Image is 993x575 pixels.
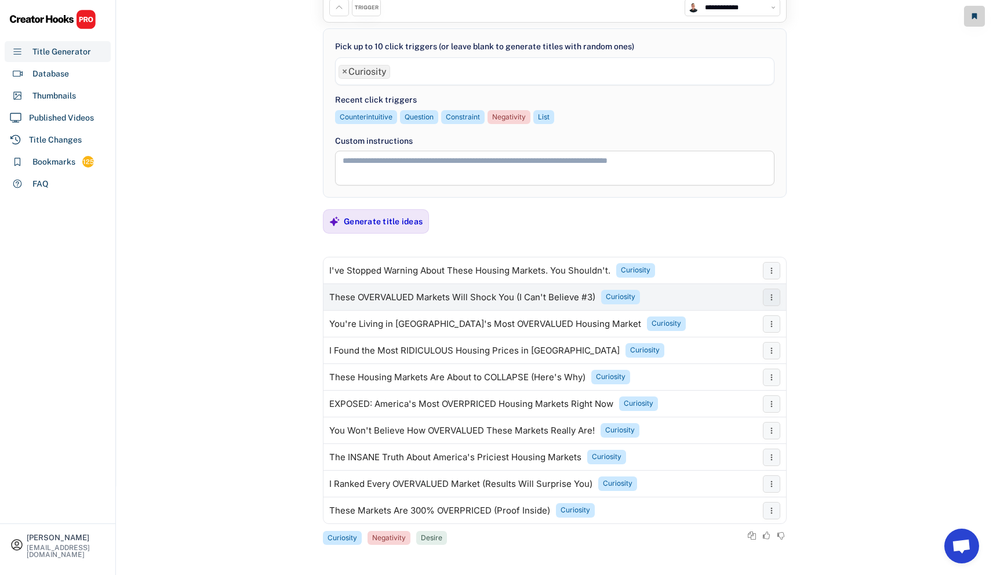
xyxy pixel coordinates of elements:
div: Published Videos [29,112,94,124]
div: EXPOSED: America's Most OVERPRICED Housing Markets Right Now [329,399,613,409]
div: These OVERVALUED Markets Will Shock You (I Can't Believe #3) [329,293,595,302]
div: You're Living in [GEOGRAPHIC_DATA]'s Most OVERVALUED Housing Market [329,319,641,329]
div: I Found the Most RIDICULOUS Housing Prices in [GEOGRAPHIC_DATA] [329,346,620,355]
div: Curiosity [605,425,635,435]
div: Counterintuitive [340,112,392,122]
div: Question [405,112,434,122]
div: Title Generator [32,46,91,58]
li: Curiosity [339,65,390,79]
div: Recent click triggers [335,94,417,106]
img: CHPRO%20Logo.svg [9,9,96,30]
div: Curiosity [606,292,635,302]
div: I've Stopped Warning About These Housing Markets. You Shouldn't. [329,266,610,275]
div: List [538,112,550,122]
div: You Won't Believe How OVERVALUED These Markets Really Are! [329,426,595,435]
div: 125 [82,157,94,167]
div: TRIGGER [355,4,379,12]
div: Generate title ideas [344,216,423,227]
div: Thumbnails [32,90,76,102]
div: Bookmarks [32,156,75,168]
div: The INSANE Truth About America's Priciest Housing Markets [329,453,581,462]
div: Custom instructions [335,135,774,147]
div: FAQ [32,178,49,190]
div: Curiosity [630,345,660,355]
div: Curiosity [652,319,681,329]
div: Negativity [492,112,526,122]
div: [EMAIL_ADDRESS][DOMAIN_NAME] [27,544,106,558]
div: Negativity [372,533,406,543]
a: Open chat [944,529,979,563]
div: Curiosity [592,452,621,462]
div: Desire [421,533,442,543]
div: These Housing Markets Are About to COLLAPSE (Here's Why) [329,373,585,382]
img: channels4_profile.jpg [688,2,699,13]
div: Pick up to 10 click triggers (or leave blank to generate titles with random ones) [335,41,634,53]
div: Constraint [446,112,480,122]
div: Curiosity [624,399,653,409]
div: Database [32,68,69,80]
div: Curiosity [561,505,590,515]
div: Curiosity [328,533,357,543]
div: Curiosity [596,372,625,382]
div: These Markets Are 300% OVERPRICED (Proof Inside) [329,506,550,515]
div: I Ranked Every OVERVALUED Market (Results Will Surprise You) [329,479,592,489]
span: × [342,67,347,77]
div: [PERSON_NAME] [27,534,106,541]
div: Curiosity [621,265,650,275]
div: Title Changes [29,134,82,146]
div: Curiosity [603,479,632,489]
